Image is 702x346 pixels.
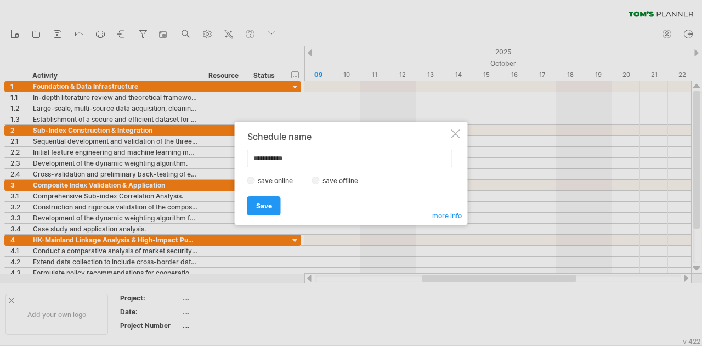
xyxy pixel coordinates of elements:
[256,202,272,210] span: Save
[320,177,367,185] label: save offline
[255,177,302,185] label: save online
[247,196,281,215] a: Save
[432,212,462,220] span: more info
[247,132,449,141] div: Schedule name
